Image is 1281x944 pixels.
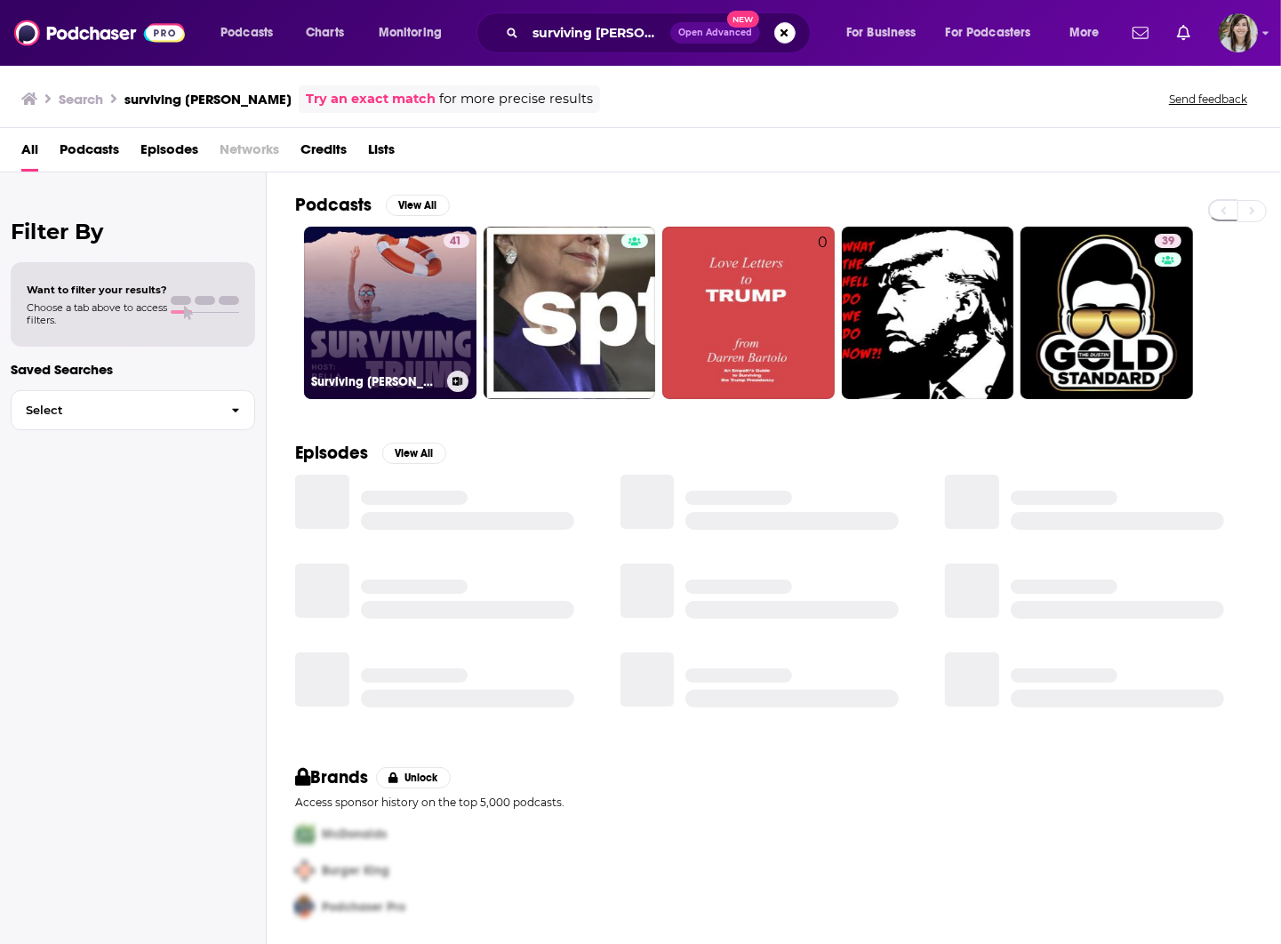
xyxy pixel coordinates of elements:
[322,863,389,878] span: Burger King
[288,816,322,852] img: First Pro Logo
[14,16,185,50] img: Podchaser - Follow, Share and Rate Podcasts
[59,91,103,108] h3: Search
[12,404,217,416] span: Select
[21,135,38,172] a: All
[11,390,255,430] button: Select
[368,135,395,172] a: Lists
[834,19,939,47] button: open menu
[366,19,465,47] button: open menu
[300,135,347,172] a: Credits
[1125,18,1156,48] a: Show notifications dropdown
[1155,234,1181,248] a: 39
[946,20,1031,45] span: For Podcasters
[846,20,917,45] span: For Business
[382,443,446,464] button: View All
[386,195,450,216] button: View All
[525,19,670,47] input: Search podcasts, credits, & more...
[306,89,436,109] a: Try an exact match
[451,233,462,251] span: 41
[288,852,322,889] img: Second Pro Logo
[27,301,167,326] span: Choose a tab above to access filters.
[322,900,405,915] span: Podchaser Pro
[1219,13,1258,52] img: User Profile
[220,135,279,172] span: Networks
[376,767,452,788] button: Unlock
[60,135,119,172] a: Podcasts
[1219,13,1258,52] span: Logged in as devinandrade
[1021,227,1193,399] a: 39
[1219,13,1258,52] button: Show profile menu
[295,194,450,216] a: PodcastsView All
[444,234,469,248] a: 41
[306,20,344,45] span: Charts
[288,889,322,925] img: Third Pro Logo
[295,442,368,464] h2: Episodes
[304,227,476,399] a: 41Surviving [PERSON_NAME]: With Democracy On Life Support
[124,91,292,108] h3: surviving [PERSON_NAME]
[295,796,1253,809] p: Access sponsor history on the top 5,000 podcasts.
[1170,18,1197,48] a: Show notifications dropdown
[727,11,759,28] span: New
[493,12,828,53] div: Search podcasts, credits, & more...
[662,227,835,399] a: 0
[295,442,446,464] a: EpisodesView All
[27,284,167,296] span: Want to filter your results?
[670,22,760,44] button: Open AdvancedNew
[311,374,440,389] h3: Surviving [PERSON_NAME]: With Democracy On Life Support
[140,135,198,172] a: Episodes
[818,234,828,392] div: 0
[1057,19,1122,47] button: open menu
[1069,20,1100,45] span: More
[208,19,296,47] button: open menu
[678,28,752,37] span: Open Advanced
[322,827,387,842] span: McDonalds
[1162,233,1174,251] span: 39
[11,219,255,244] h2: Filter By
[1164,92,1253,107] button: Send feedback
[295,766,369,788] h2: Brands
[294,19,355,47] a: Charts
[220,20,273,45] span: Podcasts
[379,20,442,45] span: Monitoring
[295,194,372,216] h2: Podcasts
[11,361,255,378] p: Saved Searches
[439,89,593,109] span: for more precise results
[934,19,1057,47] button: open menu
